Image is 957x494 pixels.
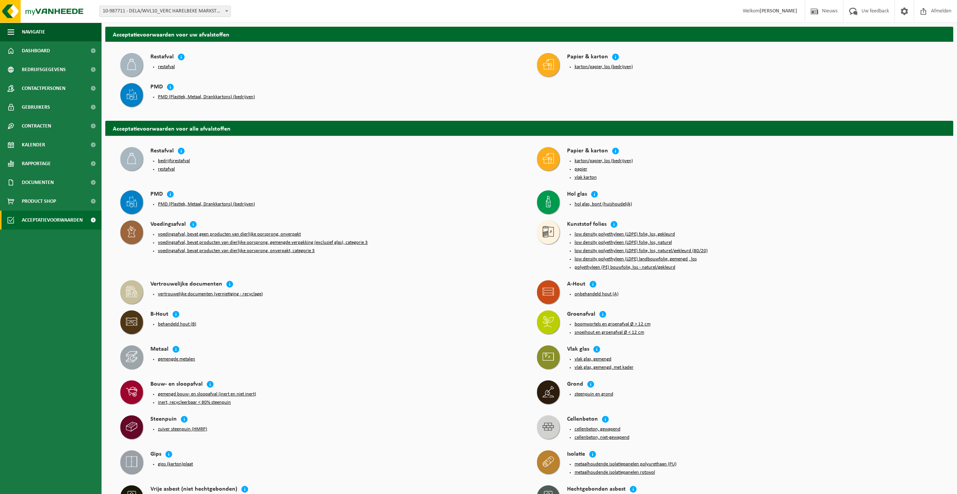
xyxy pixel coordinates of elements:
button: bedrijfsrestafval [158,158,190,164]
button: vlak karton [575,175,597,181]
h4: Voedingsafval [150,220,186,229]
h4: Vlak glas [567,345,589,354]
button: vertrouwelijke documenten (vernietiging - recyclage) [158,291,263,297]
button: zuiver steenpuin (HMRP) [158,426,207,432]
button: cellenbeton, niet-gewapend [575,435,629,441]
button: boomwortels en groenafval Ø > 12 cm [575,321,651,327]
button: papier [575,166,587,172]
h4: Groenafval [567,310,595,319]
span: Contactpersonen [22,79,65,98]
h4: Isolatie [567,450,585,459]
button: polyethyleen (PE) bouwfolie, los - naturel/gekleurd [575,264,675,271]
h4: Gips [150,450,161,459]
span: Navigatie [22,23,45,41]
button: PMD (Plastiek, Metaal, Drankkartons) (bedrijven) [158,94,255,100]
button: restafval [158,64,175,70]
button: hol glas, bont (huishoudelijk) [575,201,632,207]
button: gemengd bouw- en sloopafval (inert en niet inert) [158,391,256,397]
h4: Vrije asbest (niet hechtgebonden) [150,485,237,494]
button: PMD (Plastiek, Metaal, Drankkartons) (bedrijven) [158,201,255,207]
button: low density polyethyleen (LDPE) folie, los, gekleurd [575,231,675,237]
button: cellenbeton, gewapend [575,426,620,432]
h4: Bouw- en sloopafval [150,380,203,389]
button: metaalhoudende isolatiepanelen rotswol [575,470,655,476]
button: restafval [158,166,175,172]
h4: Restafval [150,53,174,62]
span: 10-987711 - DELA/WVL10_VERC HARELBEKE MARKSTRAAT - HARELBEKE [99,6,231,17]
button: low density polyethyleen (LDPE) landbouwfolie, gemengd , los [575,256,697,262]
button: karton/papier, los (bedrijven) [575,158,633,164]
span: Kalender [22,135,45,154]
h4: Vertrouwelijke documenten [150,280,222,289]
h4: Restafval [150,147,174,156]
h4: PMD [150,83,163,92]
h4: Metaal [150,345,168,354]
span: Bedrijfsgegevens [22,60,66,79]
h4: Papier & karton [567,53,608,62]
button: voedingsafval, bevat producten van dierlijke oorsprong, gemengde verpakking (exclusief glas), cat... [158,240,368,246]
h4: PMD [150,190,163,199]
span: Dashboard [22,41,50,60]
span: Rapportage [22,154,51,173]
button: vlak glas, gemengd, met kader [575,365,634,371]
span: Gebruikers [22,98,50,117]
button: voedingsafval, bevat producten van dierlijke oorsprong, onverpakt, categorie 3 [158,248,315,254]
button: inert, recycleerbaar < 80% steenpuin [158,400,231,406]
button: gemengde metalen [158,356,195,362]
span: 10-987711 - DELA/WVL10_VERC HARELBEKE MARKSTRAAT - HARELBEKE [100,6,231,17]
h4: Papier & karton [567,147,608,156]
button: steenpuin en grond [575,391,613,397]
button: gips (karton)plaat [158,461,193,467]
button: low density polyethyleen (LDPE) folie, los, naturel [575,240,672,246]
button: snoeihout en groenafval Ø < 12 cm [575,330,644,336]
button: behandeld hout (B) [158,321,196,327]
h2: Acceptatievoorwaarden voor uw afvalstoffen [105,27,953,41]
h4: Steenpuin [150,415,177,424]
span: Contracten [22,117,51,135]
h4: Kunststof folies [567,220,607,229]
h4: B-Hout [150,310,168,319]
span: Acceptatievoorwaarden [22,211,83,230]
button: onbehandeld hout (A) [575,291,619,297]
button: voedingsafval, bevat geen producten van dierlijke oorsprong, onverpakt [158,231,301,237]
h4: Hechtgebonden asbest [567,485,626,494]
span: Product Shop [22,192,56,211]
h4: Grond [567,380,583,389]
strong: [PERSON_NAME] [760,8,797,14]
h4: Hol glas [567,190,587,199]
button: low density polyethyleen (LDPE) folie, los, naturel/gekleurd (80/20) [575,248,708,254]
button: metaalhoudende isolatiepanelen polyurethaan (PU) [575,461,676,467]
h4: A-Hout [567,280,585,289]
button: karton/papier, los (bedrijven) [575,64,633,70]
h2: Acceptatievoorwaarden voor alle afvalstoffen [105,121,953,135]
h4: Cellenbeton [567,415,598,424]
span: Documenten [22,173,54,192]
button: vlak glas, gemengd [575,356,611,362]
